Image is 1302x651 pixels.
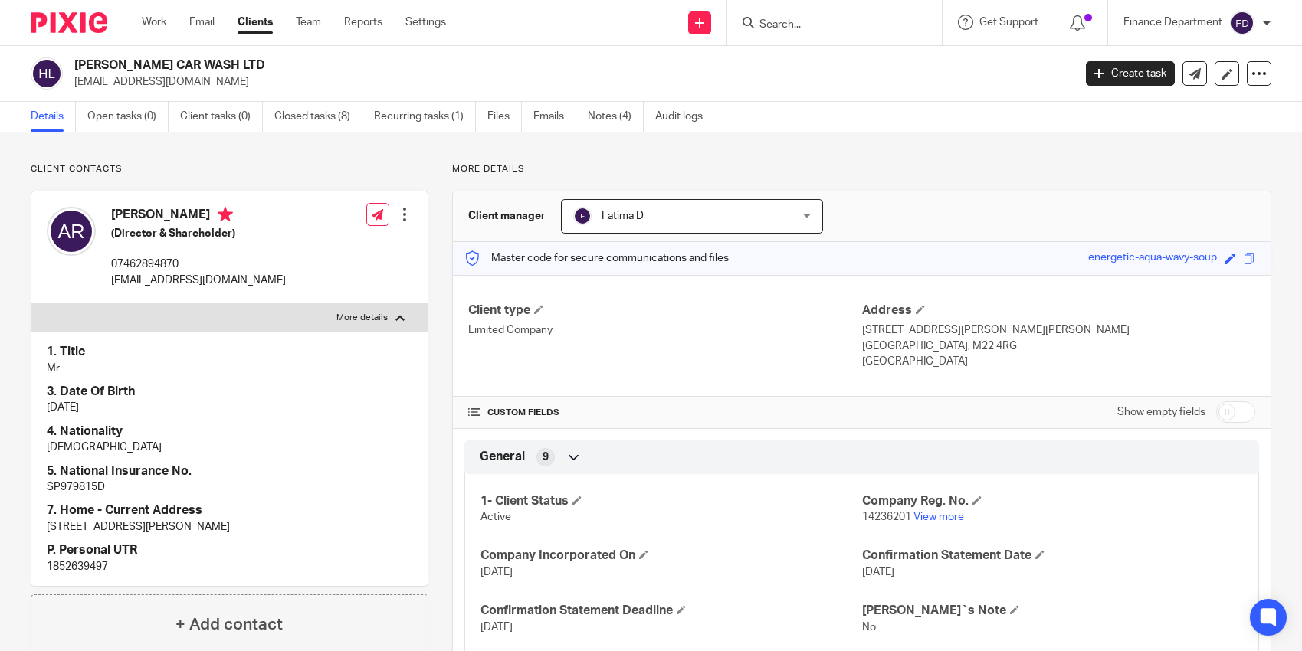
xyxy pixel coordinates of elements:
h4: 3. Date Of Birth [47,384,412,400]
a: Audit logs [655,102,714,132]
img: Pixie [31,12,107,33]
h4: 7. Home - Current Address [47,502,412,519]
input: Search [758,18,896,32]
img: svg%3E [1230,11,1254,35]
span: No [862,622,876,633]
p: More details [452,163,1271,175]
a: Recurring tasks (1) [374,102,476,132]
p: [STREET_ADDRESS][PERSON_NAME][PERSON_NAME] [862,322,1255,338]
a: Work [142,15,166,30]
h2: [PERSON_NAME] CAR WASH LTD [74,57,865,74]
h4: 5. National Insurance No. [47,463,412,479]
span: [DATE] [862,567,894,577]
a: Settings [405,15,446,30]
a: Team [296,15,321,30]
h3: Client manager [468,208,546,224]
p: Client contacts [31,163,428,175]
h4: CUSTOM FIELDS [468,407,861,419]
p: Mr [47,361,412,376]
h4: + Add contact [175,613,283,636]
p: Master code for secure communications and files [464,250,729,266]
h4: 1- Client Status [480,493,861,509]
p: [DEMOGRAPHIC_DATA] [47,440,412,455]
h4: Address [862,303,1255,319]
p: [GEOGRAPHIC_DATA] [862,354,1255,369]
span: 14236201 [862,512,911,522]
a: Emails [533,102,576,132]
h4: Company Reg. No. [862,493,1243,509]
img: svg%3E [573,207,592,225]
h4: [PERSON_NAME]`s Note [862,603,1243,619]
span: Fatima D [602,211,644,221]
div: energetic-aqua-wavy-soup [1088,250,1217,267]
h4: Company Incorporated On [480,548,861,564]
p: Finance Department [1123,15,1222,30]
span: General [480,449,525,465]
h4: [PERSON_NAME] [111,207,286,226]
span: [DATE] [480,622,513,633]
p: [GEOGRAPHIC_DATA], M22 4RG [862,339,1255,354]
a: Closed tasks (8) [274,102,362,132]
span: Get Support [979,17,1038,28]
p: 07462894870 [111,257,286,272]
h4: 4. Nationality [47,424,412,440]
p: [STREET_ADDRESS][PERSON_NAME] [47,519,412,535]
a: View more [913,512,964,522]
img: svg%3E [47,207,96,256]
a: Files [487,102,522,132]
span: Active [480,512,511,522]
a: Client tasks (0) [180,102,263,132]
a: Open tasks (0) [87,102,169,132]
i: Primary [218,207,233,222]
p: 1852639497 [47,559,412,574]
a: Details [31,102,76,132]
h4: Confirmation Statement Date [862,548,1243,564]
h4: Confirmation Statement Deadline [480,603,861,619]
span: 9 [543,450,549,465]
h4: Client type [468,303,861,319]
p: [EMAIL_ADDRESS][DOMAIN_NAME] [111,273,286,288]
p: Limited Company [468,322,861,338]
label: Show empty fields [1117,404,1205,420]
p: [EMAIL_ADDRESS][DOMAIN_NAME] [74,74,1063,90]
h4: 1. Title [47,344,412,360]
a: Notes (4) [588,102,644,132]
p: SP979815D [47,479,412,495]
a: Email [189,15,215,30]
a: Create task [1086,61,1175,86]
span: [DATE] [480,567,513,577]
a: Clients [238,15,273,30]
h5: (Director & Shareholder) [111,226,286,241]
p: [DATE] [47,400,412,415]
p: More details [336,312,388,324]
h4: P. Personal UTR [47,542,412,558]
img: svg%3E [31,57,63,90]
a: Reports [344,15,382,30]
